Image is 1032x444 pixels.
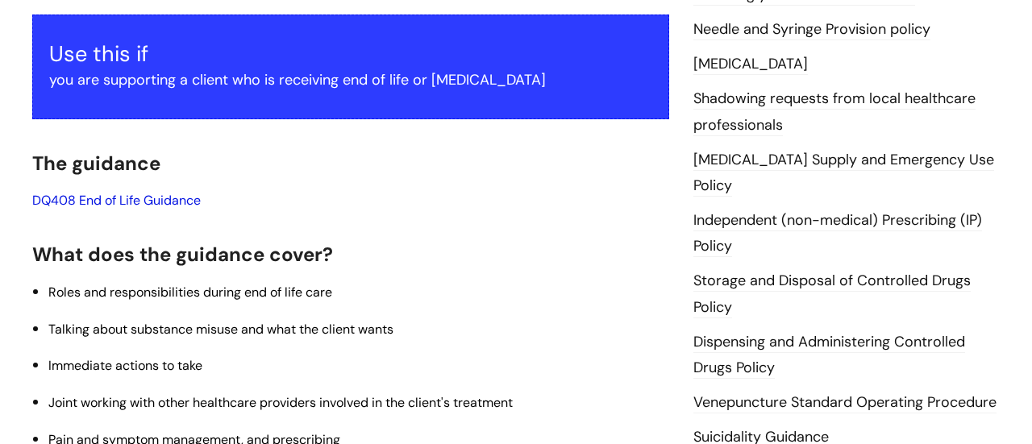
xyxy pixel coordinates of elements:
[48,357,202,374] span: Immediate actions to take
[49,67,652,93] p: you are supporting a client who is receiving end of life or [MEDICAL_DATA]
[693,392,997,413] a: Venepuncture Standard Operating Procedure
[693,271,971,317] a: Storage and Disposal of Controlled Drugs Policy
[48,321,393,338] span: Talking about substance misuse and what the client wants
[48,284,332,301] span: Roles and responsibilities during end of life care
[693,150,994,197] a: [MEDICAL_DATA] Supply and Emergency Use Policy
[693,54,808,75] a: [MEDICAL_DATA]
[693,332,965,379] a: Dispensing and Administering Controlled Drugs Policy
[32,151,160,176] span: The guidance
[49,41,652,67] h3: Use this if
[32,192,201,209] a: DQ408 End of Life Guidance
[32,242,333,267] span: What does the guidance cover?
[693,19,930,40] a: Needle and Syringe Provision policy
[48,394,513,411] span: Joint working with other healthcare providers involved in the client's treatment
[693,89,976,135] a: Shadowing requests from local healthcare professionals
[693,210,982,257] a: Independent (non-medical) Prescribing (IP) Policy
